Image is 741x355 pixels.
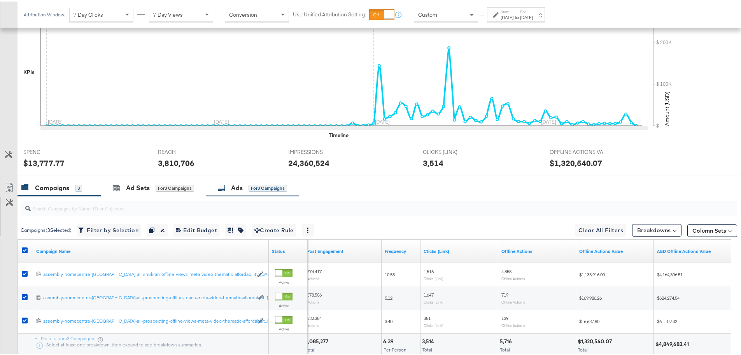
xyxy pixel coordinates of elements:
span: Filter by Selection [80,224,138,234]
a: The average number of times your ad was served to each person. [385,247,417,253]
div: [DATE] [520,13,533,19]
label: Active [275,325,293,330]
span: 7 Day Clicks [74,10,103,17]
div: Ads [231,182,243,191]
div: 2,085,277 [305,336,331,344]
span: 719 [501,290,508,296]
span: 774,417 [307,267,322,273]
label: End: [520,8,533,13]
div: 6.39 [383,336,396,344]
a: Shows the current state of your Ad Campaign. [272,247,305,253]
span: 1,647 [424,290,434,296]
span: Edit Budget [176,224,217,234]
span: 139 [501,314,508,320]
div: 3,514 [422,336,436,344]
a: Offline Actions. [579,247,651,253]
span: Per Person [384,345,406,351]
sub: Actions [307,298,319,303]
div: $1,320,540.07 [578,336,614,344]
sub: Offline Actions [501,298,525,303]
strong: to [513,13,520,19]
div: [DATE] [501,13,513,19]
span: 3.40 [385,317,392,323]
div: 3 [75,183,82,190]
span: ↑ [479,13,486,16]
div: KPIs [23,67,35,74]
span: Total [422,345,432,351]
span: $4,164,306.51 [657,270,683,276]
button: Create Rule [252,223,296,235]
div: Timeline [329,130,349,138]
button: Column Sets [687,223,737,235]
sub: Offline Actions [501,321,525,326]
label: Start: [501,8,513,13]
a: AED Offline Actions Value [657,247,729,253]
span: $169,986.26 [579,293,602,299]
div: for 3 Campaigns [156,183,194,190]
span: $1,133,916.00 [579,270,605,276]
a: assembly-homecentre-[GEOGRAPHIC_DATA]-all-shukran-offline-views-meta-video-thematic-affordability... [43,270,254,276]
span: CLICKS (LINK) [423,147,481,154]
sub: Actions [307,321,319,326]
a: assembly-homecentre-[GEOGRAPHIC_DATA]-all-prospecting-offline-views-meta-video-thematic-affordabi... [43,316,254,323]
button: Breakdowns [632,223,681,235]
span: Total [500,345,510,351]
span: 351 [424,314,431,320]
div: for 3 Campaigns [249,183,287,190]
label: Active [275,278,293,283]
button: Clear All Filters [575,223,626,235]
div: $13,777.77 [23,156,65,167]
span: Total [306,345,315,351]
button: Filter by Selection [77,223,141,235]
div: 24,360,524 [288,156,329,167]
span: Create Rule [254,224,294,234]
div: Attribution Window: [23,11,65,16]
span: 632,354 [307,314,322,320]
sub: Clicks (Link) [424,321,443,326]
div: Campaigns [35,182,69,191]
span: Conversion [229,10,257,17]
div: 5,716 [500,336,514,344]
span: 1,516 [424,267,434,273]
a: Your campaign name. [36,247,266,253]
input: Search Campaigns by Name, ID or Objective [31,196,671,211]
span: $16,637.80 [579,317,599,323]
div: 3,514 [423,156,443,167]
a: The number of actions related to your Page's posts as a result of your ad. [307,247,378,253]
span: Custom [418,10,437,17]
div: 3,810,706 [158,156,194,167]
div: Campaigns ( 3 Selected) [21,225,72,232]
sub: Clicks (Link) [424,298,443,303]
sub: Clicks (Link) [424,275,443,279]
a: Offline Actions. [501,247,573,253]
div: assembly-homecentre-[GEOGRAPHIC_DATA]-all-prospecting-offline-views-meta-video-thematic-affordabi... [43,316,254,323]
span: REACH [158,147,216,154]
span: 5.12 [385,293,392,299]
a: assembly-homecentre-[GEOGRAPHIC_DATA]-all-prospecting-offline-reach-meta-video-thematic-affordabi... [43,293,254,300]
text: Amount (USD) [664,90,671,124]
span: 4,858 [501,267,512,273]
label: Active [275,302,293,307]
span: IMPRESSIONS [288,147,347,154]
span: 7 Day Views [153,10,183,17]
div: $4,849,683.41 [655,339,691,346]
span: $624,274.54 [657,293,680,299]
span: SPEND [23,147,82,154]
label: Use Unified Attribution Setting: [293,9,366,17]
sub: Offline Actions [501,275,525,279]
span: $61,102.32 [657,317,677,323]
span: 678,506 [307,290,322,296]
span: 10.55 [385,270,395,276]
span: Total [578,345,588,351]
sub: Actions [307,275,319,279]
div: Ad Sets [126,182,150,191]
div: $1,320,540.07 [550,156,602,167]
span: OFFLINE ACTIONS VALUE [550,147,608,154]
button: Edit Budget [173,223,219,235]
a: The number of clicks on links appearing on your ad or Page that direct people to your sites off F... [424,247,495,253]
span: Clear All Filters [578,224,623,234]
